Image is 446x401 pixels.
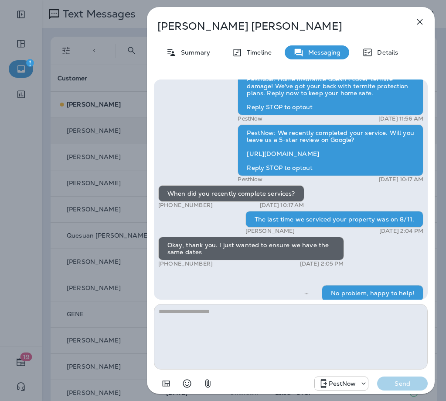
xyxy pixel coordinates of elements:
[373,49,398,56] p: Details
[158,202,213,209] p: [PHONE_NUMBER]
[379,176,423,183] p: [DATE] 10:17 AM
[157,20,395,32] p: [PERSON_NAME] [PERSON_NAME]
[245,228,295,235] p: [PERSON_NAME]
[158,260,213,267] p: [PHONE_NUMBER]
[322,285,423,301] div: No problem, happy to help!
[245,211,423,228] div: The last time we serviced your property was on 8/11.
[158,185,304,202] div: When did you recently complete services?
[178,375,196,392] button: Select an emoji
[238,176,262,183] p: PestNow
[238,115,262,122] p: PestNow
[157,375,175,392] button: Add in a premade template
[158,237,344,260] div: Okay, thank you. I just wanted to ensure we have the same dates
[329,380,356,387] p: PestNow
[300,260,344,267] p: [DATE] 2:05 PM
[315,378,368,389] div: +1 (703) 691-5149
[238,71,423,115] div: PestNow: Home insurance doesn't cover termite damage! We've got your back with termite protection...
[260,202,304,209] p: [DATE] 10:17 AM
[242,49,272,56] p: Timeline
[378,115,423,122] p: [DATE] 11:56 AM
[238,124,423,176] div: PestNow: We recently completed your service. Will you leave us a 5-star review on Google? [URL][D...
[379,228,423,235] p: [DATE] 2:04 PM
[304,49,340,56] p: Messaging
[304,289,309,297] span: Sent
[177,49,210,56] p: Summary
